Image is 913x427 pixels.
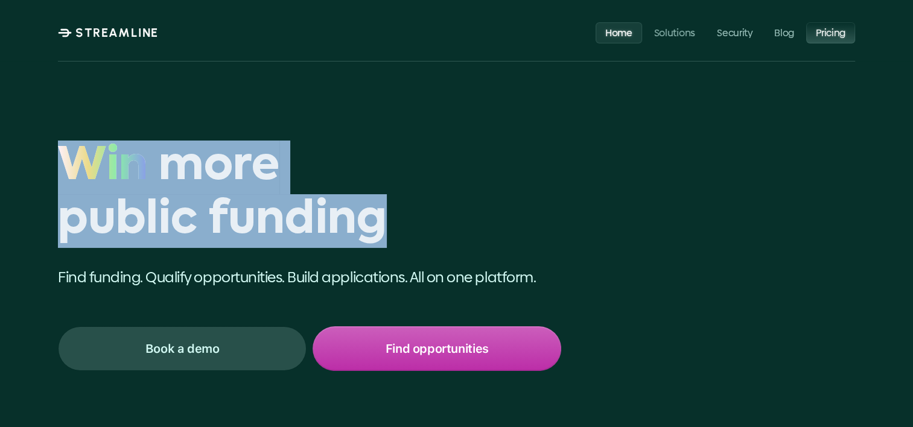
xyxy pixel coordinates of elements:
span: Win [58,141,148,194]
p: Blog [775,27,795,38]
a: STREAMLINE [58,25,159,40]
a: Home [596,22,642,43]
p: Book a demo [145,341,220,356]
p: Home [605,27,632,38]
p: Solutions [654,27,695,38]
p: Security [717,27,752,38]
p: STREAMLINE [75,25,159,40]
p: Find funding. Qualify opportunities. Build applications. All on one platform. [58,267,561,288]
p: Find opportunities [386,341,489,356]
a: Pricing [806,22,855,43]
p: Pricing [816,27,845,38]
a: Find opportunities [313,326,561,371]
a: Blog [765,22,804,43]
h1: Win more public funding [58,141,561,248]
a: Book a demo [58,326,307,371]
a: Security [707,22,762,43]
